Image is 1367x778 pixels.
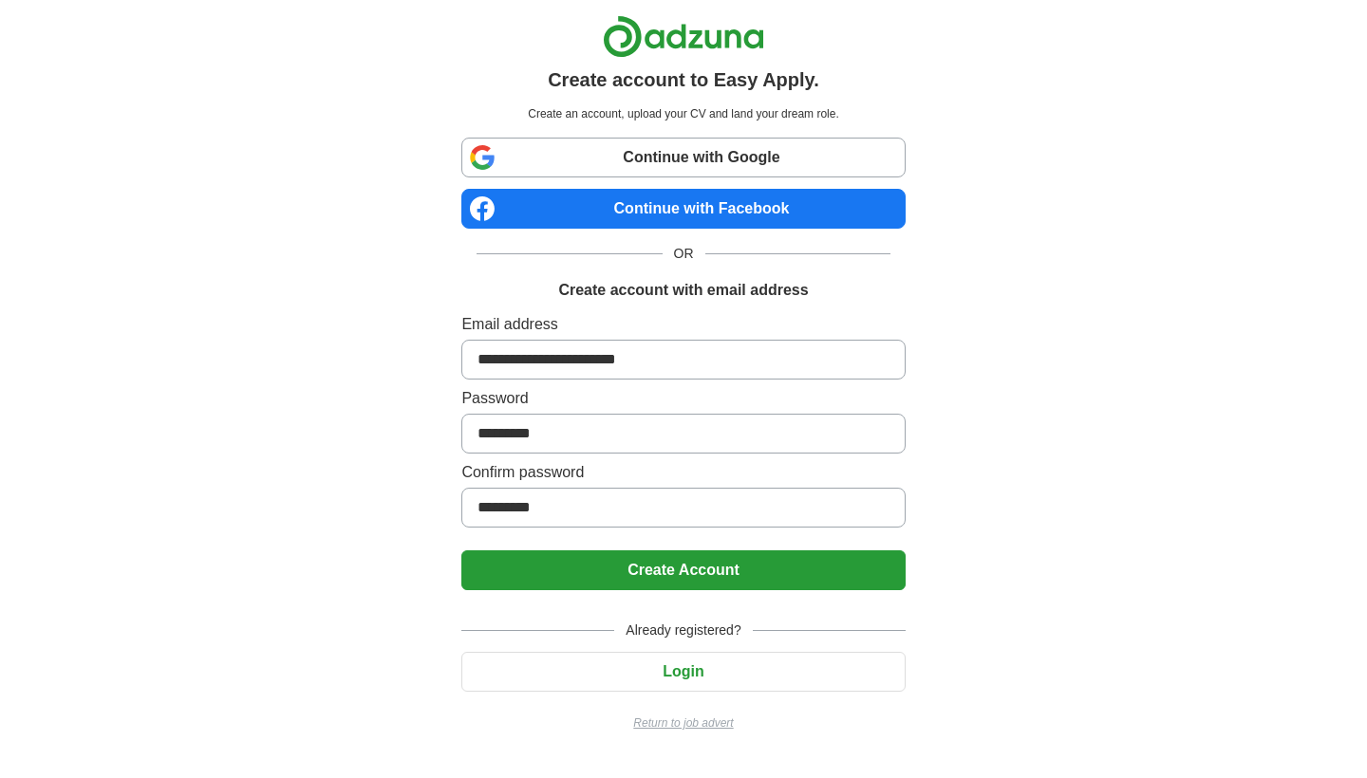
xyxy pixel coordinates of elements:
[461,138,905,177] a: Continue with Google
[461,714,905,732] a: Return to job advert
[461,663,905,679] a: Login
[461,189,905,229] a: Continue with Facebook
[461,550,905,590] button: Create Account
[465,105,901,122] p: Create an account, upload your CV and land your dream role.
[461,461,905,484] label: Confirm password
[461,387,905,410] label: Password
[663,244,705,264] span: OR
[558,279,808,302] h1: Create account with email address
[603,15,764,58] img: Adzuna logo
[614,621,752,640] span: Already registered?
[548,65,819,94] h1: Create account to Easy Apply.
[461,652,905,692] button: Login
[461,313,905,336] label: Email address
